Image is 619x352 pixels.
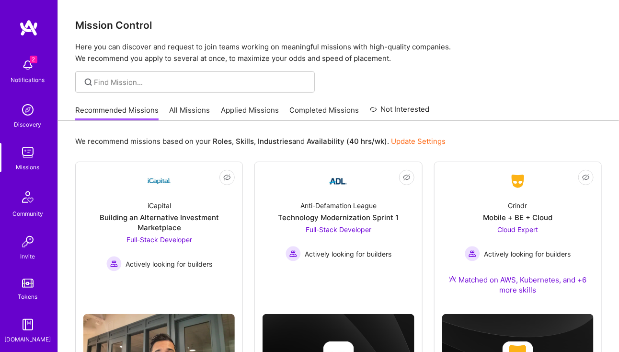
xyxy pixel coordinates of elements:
[305,249,391,259] span: Actively looking for builders
[483,212,552,223] div: Mobile + BE + Cloud
[148,200,171,211] div: iCapital
[19,19,38,36] img: logo
[75,136,446,146] p: We recommend missions based on your , , and .
[497,225,538,234] span: Cloud Expert
[11,75,45,85] div: Notifications
[370,104,430,121] a: Not Interested
[83,170,235,306] a: Company LogoiCapitalBuilding an Alternative Investment MarketplaceFull-Stack Developer Actively l...
[16,162,40,172] div: Missions
[236,137,254,146] b: Skills
[106,256,122,271] img: Actively looking for builders
[18,315,37,334] img: guide book
[484,249,571,259] span: Actively looking for builders
[221,105,279,121] a: Applied Missions
[30,56,37,63] span: 2
[75,105,159,121] a: Recommended Missions
[5,334,51,344] div: [DOMAIN_NAME]
[213,137,232,146] b: Roles
[14,119,42,129] div: Discovery
[306,225,371,234] span: Full-Stack Developer
[300,200,377,211] div: Anti-Defamation League
[75,19,602,31] h3: Mission Control
[75,41,602,64] p: Here you can discover and request to join teams working on meaningful missions with high-quality ...
[18,232,37,251] img: Invite
[126,235,192,244] span: Full-Stack Developer
[290,105,359,121] a: Completed Missions
[18,292,38,302] div: Tokens
[327,170,350,193] img: Company Logo
[83,77,94,88] i: icon SearchGrey
[83,212,235,233] div: Building an Alternative Investment Marketplace
[442,170,594,306] a: Company LogoGrindrMobile + BE + CloudCloud Expert Actively looking for buildersActively looking f...
[449,275,457,283] img: Ateam Purple Icon
[18,143,37,162] img: teamwork
[22,279,34,288] img: tokens
[286,246,301,261] img: Actively looking for builders
[465,246,480,261] img: Actively looking for builders
[18,56,37,75] img: bell
[442,275,594,295] div: Matched on AWS, Kubernetes, and +6 more skills
[506,173,529,190] img: Company Logo
[223,174,231,181] i: icon EyeClosed
[263,170,414,281] a: Company LogoAnti-Defamation LeagueTechnology Modernization Sprint 1Full-Stack Developer Actively ...
[21,251,35,261] div: Invite
[148,170,171,193] img: Company Logo
[126,259,212,269] span: Actively looking for builders
[278,212,399,223] div: Technology Modernization Sprint 1
[170,105,210,121] a: All Missions
[508,200,527,211] div: Grindr
[12,209,43,219] div: Community
[94,77,308,87] input: Find Mission...
[258,137,292,146] b: Industries
[16,186,39,209] img: Community
[582,174,590,181] i: icon EyeClosed
[307,137,387,146] b: Availability (40 hrs/wk)
[18,100,37,119] img: discovery
[391,137,446,146] a: Update Settings
[403,174,411,181] i: icon EyeClosed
